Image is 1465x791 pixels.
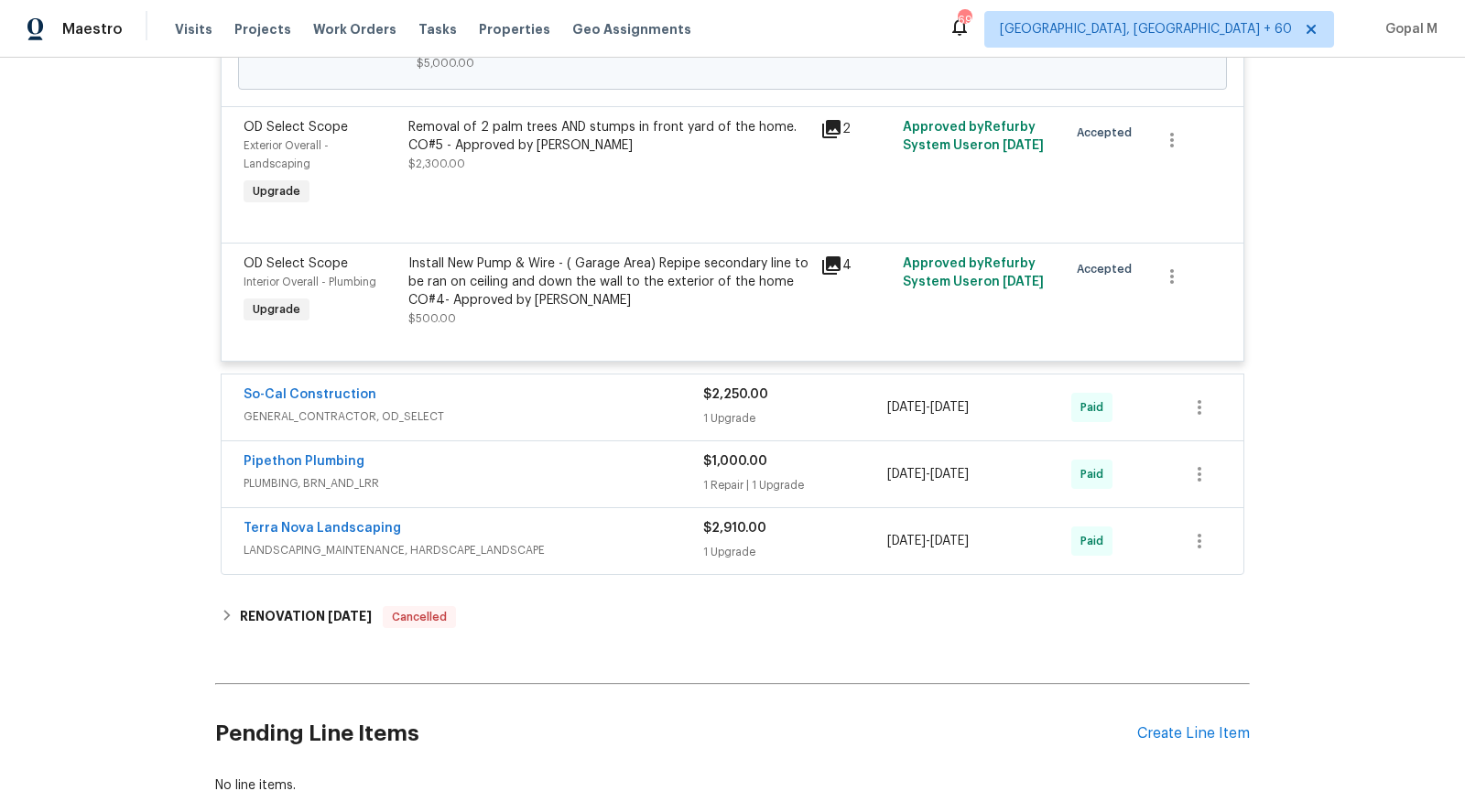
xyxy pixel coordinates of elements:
[1137,725,1250,742] div: Create Line Item
[703,455,767,468] span: $1,000.00
[887,468,926,481] span: [DATE]
[572,20,691,38] span: Geo Assignments
[820,255,892,276] div: 4
[703,522,766,535] span: $2,910.00
[408,313,456,324] span: $500.00
[1003,276,1044,288] span: [DATE]
[245,300,308,319] span: Upgrade
[820,118,892,140] div: 2
[175,20,212,38] span: Visits
[930,401,969,414] span: [DATE]
[244,121,348,134] span: OD Select Scope
[244,455,364,468] a: Pipethon Plumbing
[385,608,454,626] span: Cancelled
[1077,124,1139,142] span: Accepted
[930,535,969,547] span: [DATE]
[703,543,887,561] div: 1 Upgrade
[244,257,348,270] span: OD Select Scope
[244,541,703,559] span: LANDSCAPING_MAINTENANCE, HARDSCAPE_LANDSCAPE
[244,140,329,169] span: Exterior Overall - Landscaping
[244,522,401,535] a: Terra Nova Landscaping
[244,276,376,287] span: Interior Overall - Plumbing
[417,54,1049,72] span: $5,000.00
[903,257,1044,288] span: Approved by Refurby System User on
[215,595,1250,639] div: RENOVATION [DATE]Cancelled
[408,118,809,155] div: Removal of 2 palm trees AND stumps in front yard of the home. CO#5 - Approved by [PERSON_NAME]
[887,401,926,414] span: [DATE]
[328,610,372,623] span: [DATE]
[240,606,372,628] h6: RENOVATION
[1000,20,1292,38] span: [GEOGRAPHIC_DATA], [GEOGRAPHIC_DATA] + 60
[408,255,809,309] div: Install New Pump & Wire - ( Garage Area) Repipe secondary line to be ran on ceiling and down the ...
[244,474,703,493] span: PLUMBING, BRN_AND_LRR
[958,11,971,29] div: 696
[244,407,703,426] span: GENERAL_CONTRACTOR, OD_SELECT
[1080,398,1111,417] span: Paid
[245,182,308,200] span: Upgrade
[234,20,291,38] span: Projects
[62,20,123,38] span: Maestro
[1080,465,1111,483] span: Paid
[1077,260,1139,278] span: Accepted
[1378,20,1438,38] span: Gopal M
[887,465,969,483] span: -
[903,121,1044,152] span: Approved by Refurby System User on
[887,532,969,550] span: -
[215,691,1137,776] h2: Pending Line Items
[930,468,969,481] span: [DATE]
[1003,139,1044,152] span: [DATE]
[1080,532,1111,550] span: Paid
[887,398,969,417] span: -
[313,20,396,38] span: Work Orders
[408,158,465,169] span: $2,300.00
[479,20,550,38] span: Properties
[244,388,376,401] a: So-Cal Construction
[703,409,887,428] div: 1 Upgrade
[703,388,768,401] span: $2,250.00
[418,23,457,36] span: Tasks
[703,476,887,494] div: 1 Repair | 1 Upgrade
[887,535,926,547] span: [DATE]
